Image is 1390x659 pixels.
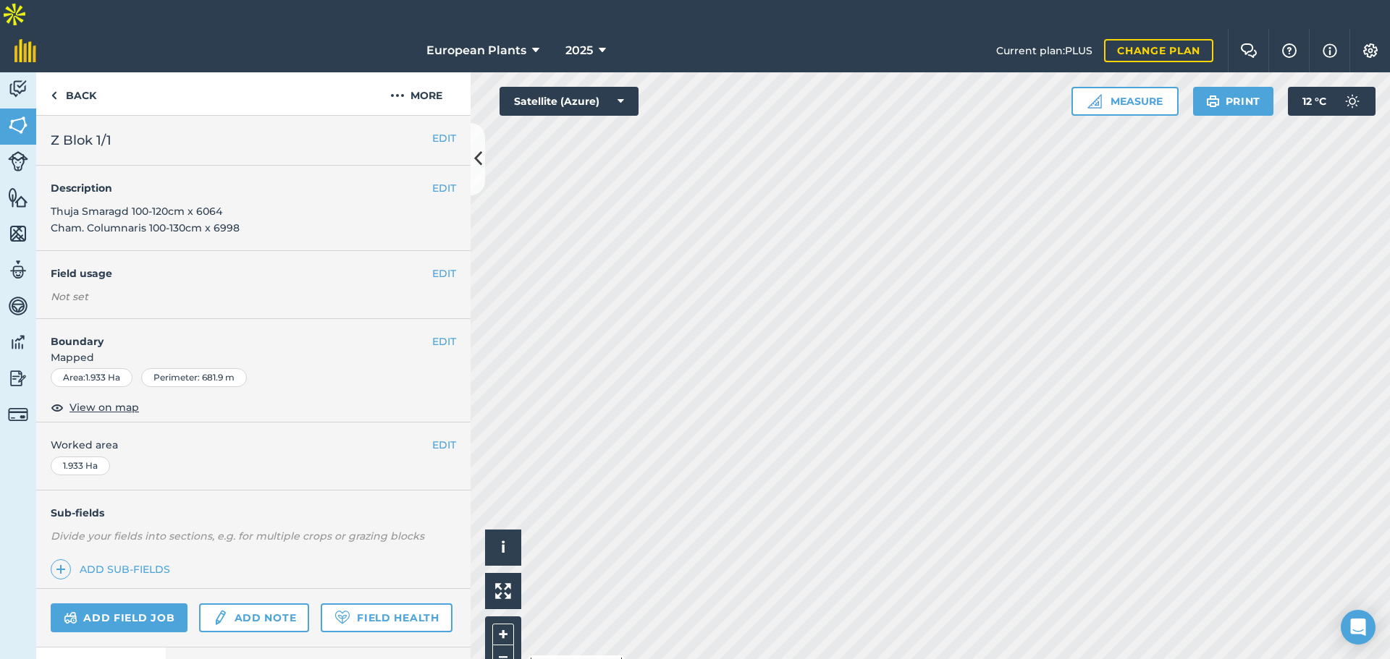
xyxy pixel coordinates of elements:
button: EDIT [432,437,456,453]
img: svg+xml;base64,PD94bWwgdmVyc2lvbj0iMS4wIiBlbmNvZGluZz0idXRmLTgiPz4KPCEtLSBHZW5lcmF0b3I6IEFkb2JlIE... [8,295,28,317]
button: EDIT [432,333,456,349]
img: Four arrows, one pointing top left, one top right, one bottom right and the last bottom left [495,583,511,599]
button: More [362,72,471,115]
img: Two speech bubbles overlapping with the left bubble in the forefront [1240,43,1258,58]
span: 2025 [565,42,593,59]
img: fieldmargin Logo [14,39,36,62]
div: Open Intercom Messenger [1341,610,1376,645]
img: svg+xml;base64,PD94bWwgdmVyc2lvbj0iMS4wIiBlbmNvZGluZz0idXRmLTgiPz4KPCEtLSBHZW5lcmF0b3I6IEFkb2JlIE... [212,609,228,626]
button: i [485,530,521,566]
a: Add note [199,603,309,632]
button: European Plants [421,29,545,72]
button: + [492,624,514,645]
button: Print [1193,87,1274,116]
img: svg+xml;base64,PHN2ZyB4bWxucz0iaHR0cDovL3d3dy53My5vcmcvMjAwMC9zdmciIHdpZHRoPSI5IiBoZWlnaHQ9IjI0Ii... [51,87,57,104]
div: 1.933 Ha [51,456,110,475]
img: svg+xml;base64,PHN2ZyB4bWxucz0iaHR0cDovL3d3dy53My5vcmcvMjAwMC9zdmciIHdpZHRoPSIyMCIgaGVpZ2h0PSIyNC... [390,87,405,104]
img: svg+xml;base64,PHN2ZyB4bWxucz0iaHR0cDovL3d3dy53My5vcmcvMjAwMC9zdmciIHdpZHRoPSIxNCIgaGVpZ2h0PSIyNC... [56,561,66,578]
img: svg+xml;base64,PHN2ZyB4bWxucz0iaHR0cDovL3d3dy53My5vcmcvMjAwMC9zdmciIHdpZHRoPSIxNyIgaGVpZ2h0PSIxNy... [1323,42,1337,59]
a: Back [36,72,111,115]
span: Mapped [36,349,471,365]
button: EDIT [432,130,456,146]
img: svg+xml;base64,PD94bWwgdmVyc2lvbj0iMS4wIiBlbmNvZGluZz0idXRmLTgiPz4KPCEtLSBHZW5lcmF0b3I6IEFkb2JlIE... [8,331,28,353]
img: svg+xml;base64,PD94bWwgdmVyc2lvbj0iMS4wIiBlbmNvZGluZz0idXRmLTgiPz4KPCEtLSBHZW5lcmF0b3I6IEFkb2JlIE... [8,259,28,281]
span: Worked area [51,437,456,453]
a: Add sub-fields [51,559,176,579]
span: Current plan : PLUS [996,43,1092,59]
a: Add field job [51,603,188,632]
img: Ruler icon [1087,94,1102,109]
div: Not set [51,289,456,304]
button: 12 °C [1288,87,1376,116]
h4: Field usage [51,265,432,281]
button: View on map [51,399,139,416]
span: i [501,538,505,556]
img: A cog icon [1362,43,1379,58]
img: svg+xml;base64,PD94bWwgdmVyc2lvbj0iMS4wIiBlbmNvZGluZz0idXRmLTgiPz4KPCEtLSBHZW5lcmF0b3I6IEFkb2JlIE... [8,78,28,100]
img: svg+xml;base64,PD94bWwgdmVyc2lvbj0iMS4wIiBlbmNvZGluZz0idXRmLTgiPz4KPCEtLSBHZW5lcmF0b3I6IEFkb2JlIE... [8,367,28,389]
img: svg+xml;base64,PD94bWwgdmVyc2lvbj0iMS4wIiBlbmNvZGluZz0idXRmLTgiPz4KPCEtLSBHZW5lcmF0b3I6IEFkb2JlIE... [1338,87,1367,116]
img: svg+xml;base64,PD94bWwgdmVyc2lvbj0iMS4wIiBlbmNvZGluZz0idXRmLTgiPz4KPCEtLSBHZW5lcmF0b3I6IEFkb2JlIE... [8,151,28,171]
img: svg+xml;base64,PHN2ZyB4bWxucz0iaHR0cDovL3d3dy53My5vcmcvMjAwMC9zdmciIHdpZHRoPSI1NiIgaGVpZ2h0PSI2MC... [8,114,28,136]
span: 12 ° C [1302,87,1326,116]
span: European Plants [426,42,526,59]
a: Change plan [1104,39,1213,62]
img: svg+xml;base64,PHN2ZyB4bWxucz0iaHR0cDovL3d3dy53My5vcmcvMjAwMC9zdmciIHdpZHRoPSIxOCIgaGVpZ2h0PSIyNC... [51,399,64,416]
img: svg+xml;base64,PHN2ZyB4bWxucz0iaHR0cDovL3d3dy53My5vcmcvMjAwMC9zdmciIHdpZHRoPSI1NiIgaGVpZ2h0PSI2MC... [8,223,28,245]
h4: Boundary [36,319,432,349]
h4: Description [51,180,456,196]
h4: Sub-fields [36,505,471,521]
button: Satellite (Azure) [500,87,639,116]
button: EDIT [432,180,456,196]
span: Thuja Smaragd 100-120cm x 6064 Cham. Columnaris 100-130cm x 6998 [51,205,240,234]
span: Z Blok 1/1 [51,130,111,150]
img: svg+xml;base64,PD94bWwgdmVyc2lvbj0iMS4wIiBlbmNvZGluZz0idXRmLTgiPz4KPCEtLSBHZW5lcmF0b3I6IEFkb2JlIE... [8,404,28,425]
a: Field Health [321,603,452,632]
img: svg+xml;base64,PD94bWwgdmVyc2lvbj0iMS4wIiBlbmNvZGluZz0idXRmLTgiPz4KPCEtLSBHZW5lcmF0b3I6IEFkb2JlIE... [64,609,77,626]
img: A question mark icon [1281,43,1298,58]
img: svg+xml;base64,PHN2ZyB4bWxucz0iaHR0cDovL3d3dy53My5vcmcvMjAwMC9zdmciIHdpZHRoPSIxOSIgaGVpZ2h0PSIyNC... [1206,93,1220,110]
button: 2025 [560,29,612,72]
div: Perimeter : 681.9 m [141,368,247,387]
button: EDIT [432,265,456,281]
div: Area : 1.933 Ha [51,368,132,387]
img: svg+xml;base64,PHN2ZyB4bWxucz0iaHR0cDovL3d3dy53My5vcmcvMjAwMC9zdmciIHdpZHRoPSI1NiIgaGVpZ2h0PSI2MC... [8,187,28,208]
button: Measure [1071,87,1179,116]
span: View on map [69,399,139,415]
em: Divide your fields into sections, e.g. for multiple crops or grazing blocks [51,530,424,543]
